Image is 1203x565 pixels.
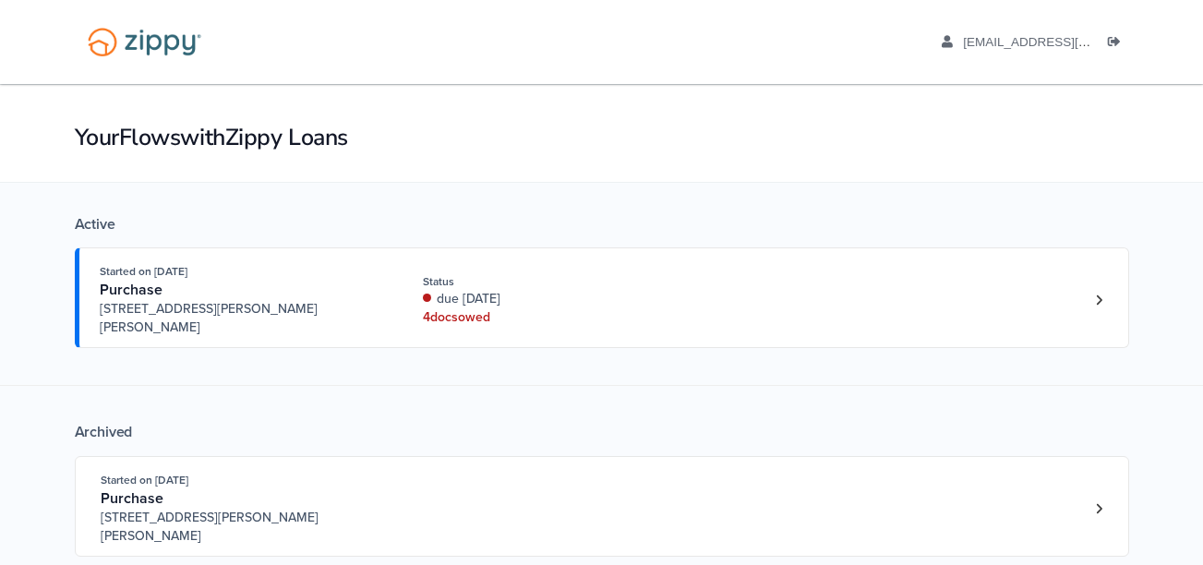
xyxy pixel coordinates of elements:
div: Archived [75,423,1129,441]
div: Status [423,273,669,290]
a: Loan number 3844698 [1086,495,1113,523]
span: Started on [DATE] [100,265,187,278]
span: andcook84@outlook.com [963,35,1174,49]
a: Open loan 3844698 [75,456,1129,557]
span: [STREET_ADDRESS][PERSON_NAME][PERSON_NAME] [101,509,382,546]
h1: Your Flows with Zippy Loans [75,122,1129,153]
a: Open loan 4201219 [75,247,1129,348]
span: [STREET_ADDRESS][PERSON_NAME][PERSON_NAME] [100,300,381,337]
a: Loan number 4201219 [1086,286,1113,314]
a: edit profile [942,35,1175,54]
a: Log out [1108,35,1128,54]
div: Active [75,215,1129,234]
img: Logo [76,18,213,66]
span: Purchase [101,489,163,508]
span: Started on [DATE] [101,474,188,487]
span: Purchase [100,281,162,299]
div: due [DATE] [423,290,669,308]
div: 4 doc s owed [423,308,669,327]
